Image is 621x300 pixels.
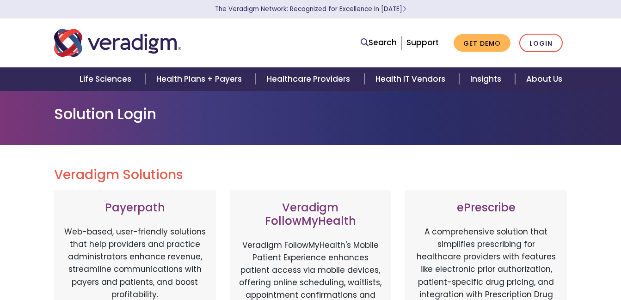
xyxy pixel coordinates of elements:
[145,67,256,91] a: Health Plans + Payers
[406,37,439,48] a: Support
[54,105,567,123] h1: Solution Login
[361,36,397,49] a: Search
[454,34,510,52] a: Get Demo
[364,67,459,91] a: Health IT Vendors
[68,67,145,91] a: Life Sciences
[54,167,567,183] h2: Veradigm Solutions
[54,28,181,58] img: Veradigm logo
[256,67,364,91] a: Healthcare Providers
[519,34,563,53] a: Login
[515,67,573,91] a: About Us
[402,5,406,13] span: Learn More
[215,5,406,13] a: The Veradigm Network: Recognized for Excellence in [DATE]Learn More
[63,201,207,215] h3: Payerpath
[459,67,515,91] a: Insights
[414,201,558,215] h3: ePrescribe
[239,201,382,228] h3: Veradigm FollowMyHealth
